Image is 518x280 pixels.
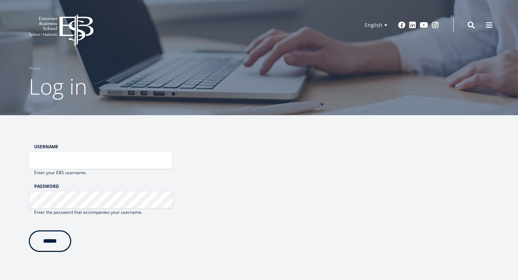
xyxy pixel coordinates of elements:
label: Password [34,184,173,189]
a: Youtube [420,22,428,29]
a: Linkedin [409,22,416,29]
a: Instagram [432,22,439,29]
label: Username [34,144,173,149]
a: Facebook [398,22,405,29]
div: Enter your EBS username. [29,169,173,176]
a: Home [29,65,41,72]
div: Enter the password that accompanies your username. [29,209,173,216]
h1: Log in [29,72,489,101]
